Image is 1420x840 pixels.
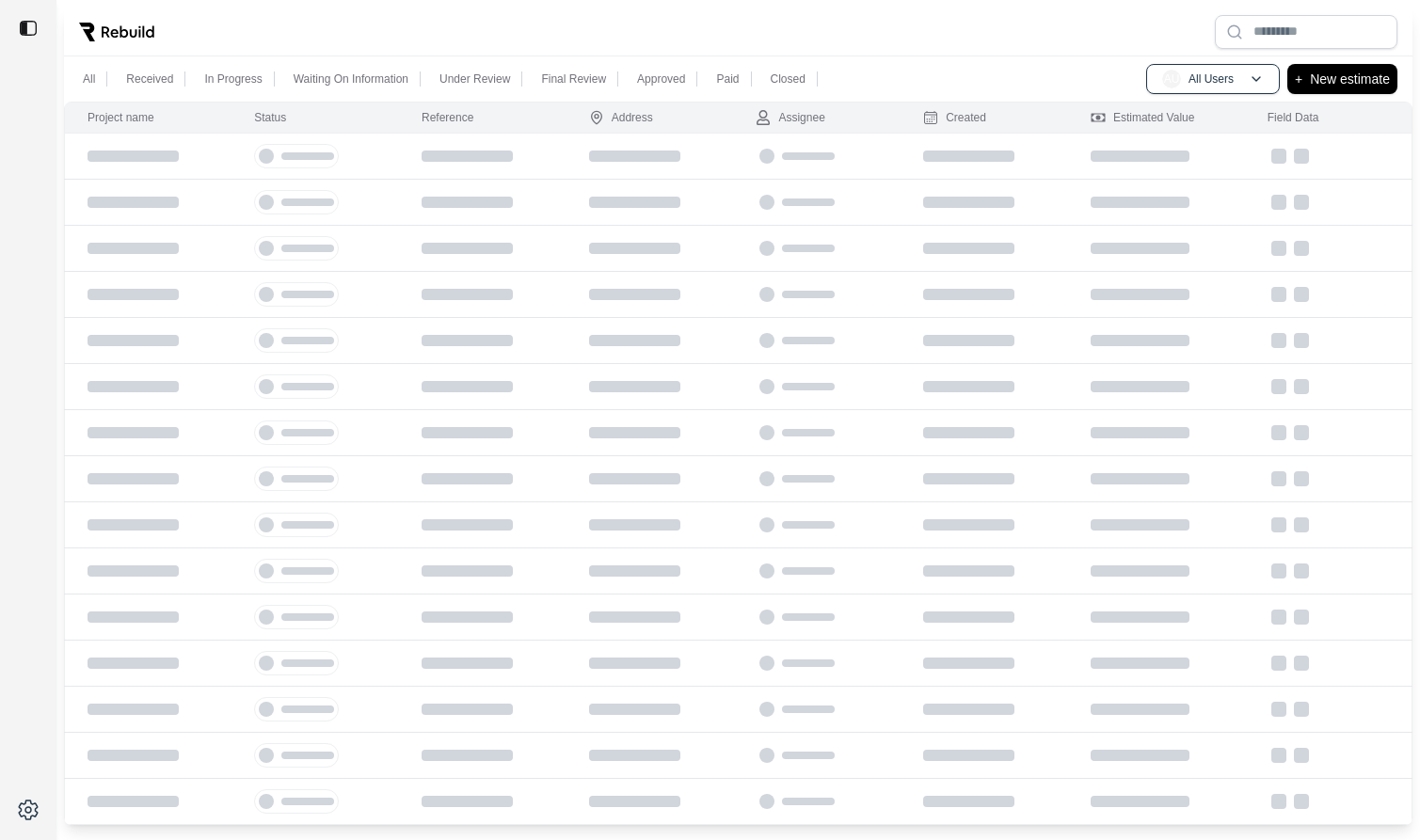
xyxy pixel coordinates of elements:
div: Field Data [1268,110,1319,125]
div: Project name [88,110,154,125]
p: Under Review [439,71,510,87]
img: toggle sidebar [19,19,38,38]
div: Address [589,110,653,125]
p: Paid [716,71,739,87]
p: Received [126,71,173,87]
p: Final Review [541,71,606,87]
p: In Progress [204,71,262,87]
p: All [83,71,95,87]
div: Status [254,110,286,125]
div: Reference [422,110,473,125]
div: Estimated Value [1091,110,1195,125]
img: Rebuild [79,23,154,41]
div: Assignee [756,110,824,125]
p: Waiting On Information [294,71,408,87]
div: Created [923,110,986,125]
p: All Users [1189,71,1234,87]
p: Approved [637,71,685,87]
p: + [1295,68,1302,90]
span: AU [1162,70,1181,88]
p: New estimate [1310,68,1390,90]
button: AUAll Users [1146,64,1280,94]
button: +New estimate [1287,64,1397,94]
p: Closed [771,71,806,87]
